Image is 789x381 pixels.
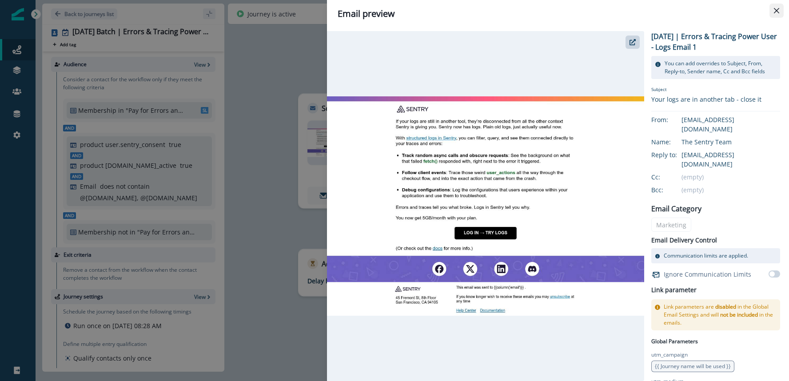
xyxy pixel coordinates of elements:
p: Link parameters are in the Global Email Settings and will in the emails. [664,303,777,327]
img: email asset unavailable [327,96,644,315]
span: {{ Journey name will be used }} [655,362,731,370]
div: Reply to: [651,150,696,159]
div: From: [651,115,696,124]
div: The Sentry Team [681,137,780,147]
p: You can add overrides to Subject, From, Reply-to, Sender name, Cc and Bcc fields [665,60,777,75]
div: Name: [651,137,696,147]
p: utm_campaign [651,351,688,359]
div: Bcc: [651,185,696,194]
div: [EMAIL_ADDRESS][DOMAIN_NAME] [681,150,780,169]
button: Close [769,4,784,18]
p: Global Parameters [651,336,698,345]
div: [EMAIL_ADDRESS][DOMAIN_NAME] [681,115,780,134]
div: Cc: [651,172,696,182]
span: disabled [715,303,736,310]
div: Your logs are in another tab - close it [651,95,761,104]
div: (empty) [681,185,780,194]
h2: Link parameter [651,285,697,296]
p: [DATE] | Errors & Tracing Power User - Logs Email 1 [651,31,780,52]
span: not be included [720,311,758,318]
p: Subject [651,86,761,95]
div: Email preview [338,7,778,20]
div: (empty) [681,172,780,182]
